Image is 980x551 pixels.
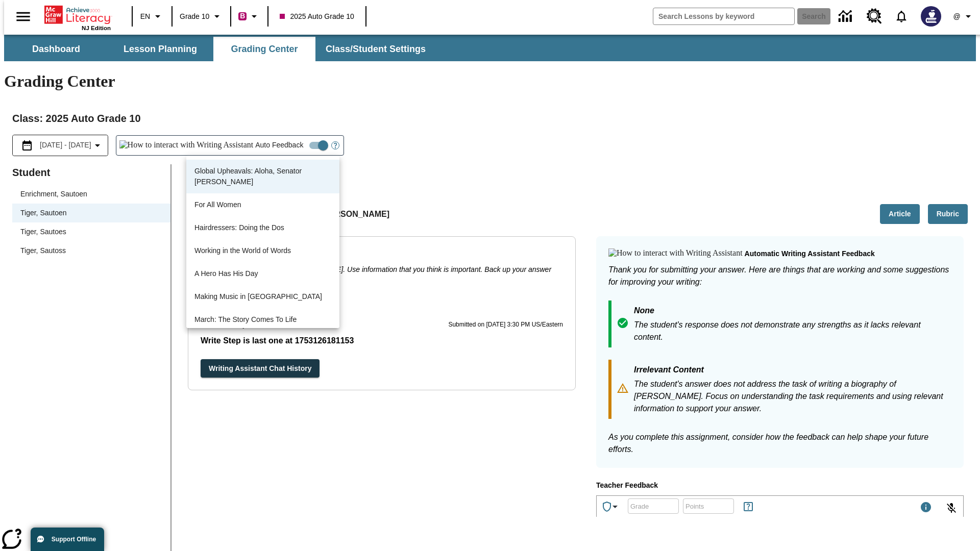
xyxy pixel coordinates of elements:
p: A Hero Has His Day [194,268,331,279]
p: Working in the World of Words [194,245,331,256]
p: Hairdressers: Doing the Dos [194,222,331,233]
p: March: The Story Comes To Life [194,314,331,325]
p: Global Upheavals: Aloha, Senator [PERSON_NAME] [194,166,331,187]
body: Type your response here. [4,8,149,17]
p: For All Women [194,199,331,210]
p: Making Music in [GEOGRAPHIC_DATA] [194,291,331,302]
